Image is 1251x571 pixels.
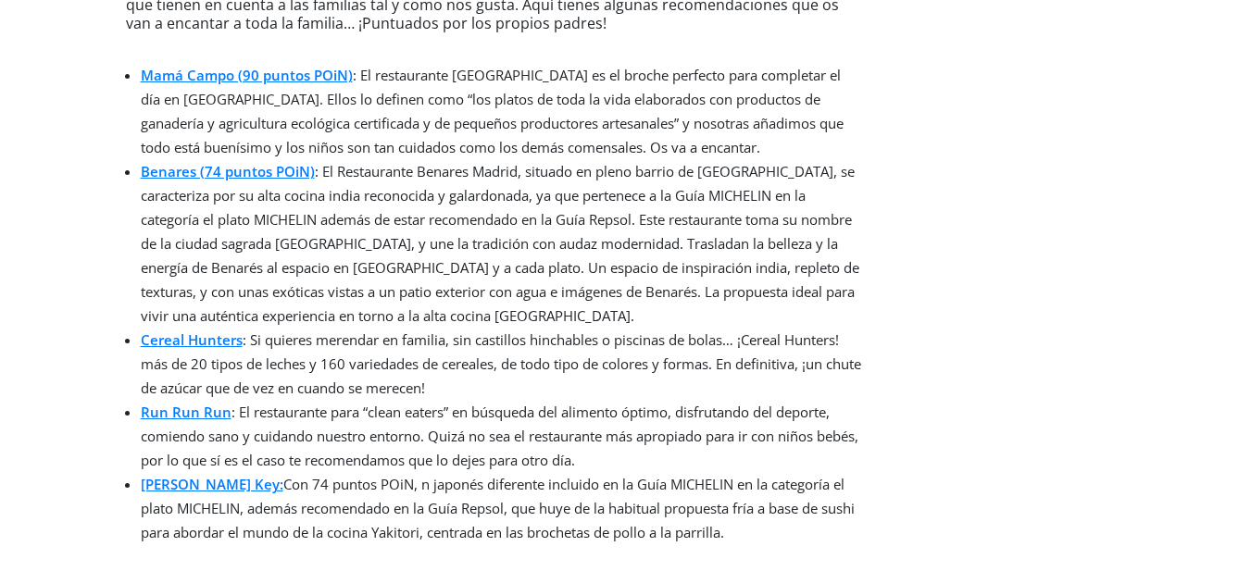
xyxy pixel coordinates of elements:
li: : Si quieres merendar en familia, sin castillos hinchables o piscinas de bolas… ¡Cereal Hunters! ... [141,328,862,400]
a: Mamá Campo (90 puntos POiN) [141,66,353,84]
a: [PERSON_NAME] Key: [141,475,283,493]
li: : El restaurante [GEOGRAPHIC_DATA] es el broche perfecto para completar el día en [GEOGRAPHIC_DAT... [141,63,862,159]
li: : El Restaurante Benares Madrid, situado en pleno barrio de [GEOGRAPHIC_DATA], se caracteriza por... [141,159,862,328]
li: : El restaurante para “clean eaters” en búsqueda del alimento óptimo, disfrutando del deporte, co... [141,400,862,472]
a: Run Run Run [141,403,231,421]
li: Con 74 puntos POiN, n japonés diferente incluido en la Guía MICHELIN en la categoría el plato MIC... [141,472,862,544]
a: Cereal Hunters [141,330,243,349]
a: Benares (74 puntos POiN) [141,162,315,180]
